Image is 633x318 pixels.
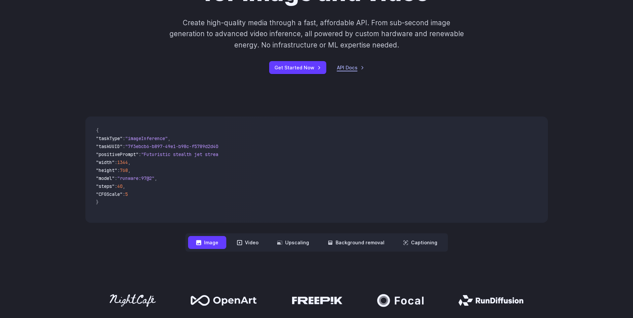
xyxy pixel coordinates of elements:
[141,151,383,157] span: "Futuristic stealth jet streaking through a neon-lit cityscape with glowing purple exhaust"
[96,143,123,149] span: "taskUUID"
[337,64,364,71] a: API Docs
[117,159,128,165] span: 1344
[123,143,125,149] span: :
[96,175,115,181] span: "model"
[125,191,128,197] span: 5
[168,17,465,50] p: Create high-quality media through a fast, affordable API. From sub-second image generation to adv...
[128,159,131,165] span: ,
[123,183,125,189] span: ,
[168,135,170,141] span: ,
[139,151,141,157] span: :
[96,127,99,133] span: {
[128,167,131,173] span: ,
[125,135,168,141] span: "imageInference"
[115,159,117,165] span: :
[115,175,117,181] span: :
[395,236,445,249] button: Captioning
[96,183,115,189] span: "steps"
[96,151,139,157] span: "positivePrompt"
[123,135,125,141] span: :
[320,236,392,249] button: Background removal
[96,199,99,205] span: }
[117,175,155,181] span: "runware:97@2"
[269,61,326,74] a: Get Started Now
[115,183,117,189] span: :
[96,167,117,173] span: "height"
[117,183,123,189] span: 40
[123,191,125,197] span: :
[269,236,317,249] button: Upscaling
[229,236,266,249] button: Video
[96,191,123,197] span: "CFGScale"
[96,159,115,165] span: "width"
[120,167,128,173] span: 768
[125,143,226,149] span: "7f3ebcb6-b897-49e1-b98c-f5789d2d40d7"
[188,236,226,249] button: Image
[155,175,157,181] span: ,
[96,135,123,141] span: "taskType"
[117,167,120,173] span: :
